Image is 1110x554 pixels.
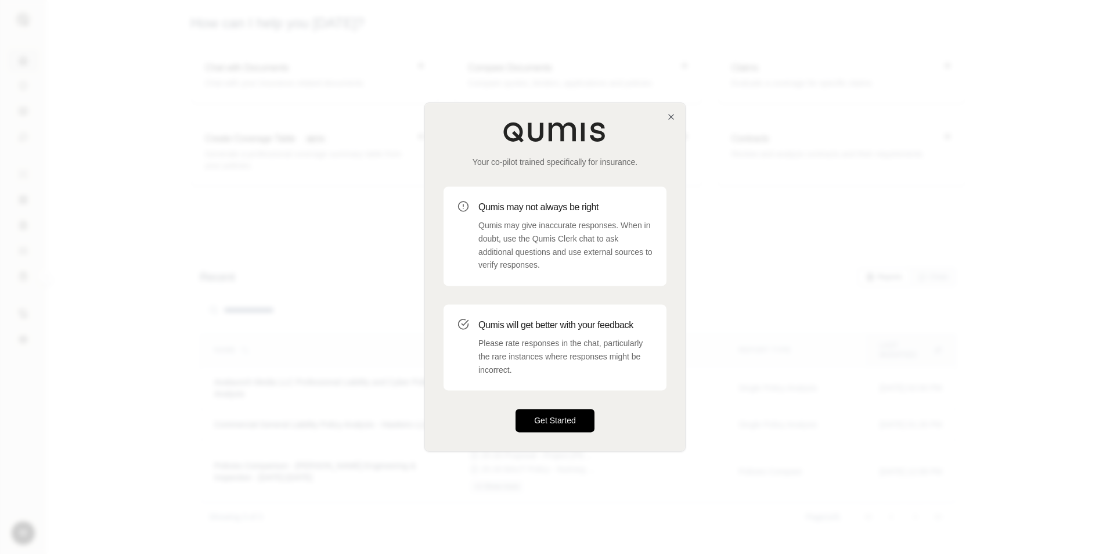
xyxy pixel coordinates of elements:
[478,200,653,214] h3: Qumis may not always be right
[478,337,653,376] p: Please rate responses in the chat, particularly the rare instances where responses might be incor...
[478,318,653,332] h3: Qumis will get better with your feedback
[503,121,607,142] img: Qumis Logo
[444,156,666,168] p: Your co-pilot trained specifically for insurance.
[478,219,653,272] p: Qumis may give inaccurate responses. When in doubt, use the Qumis Clerk chat to ask additional qu...
[516,409,594,433] button: Get Started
